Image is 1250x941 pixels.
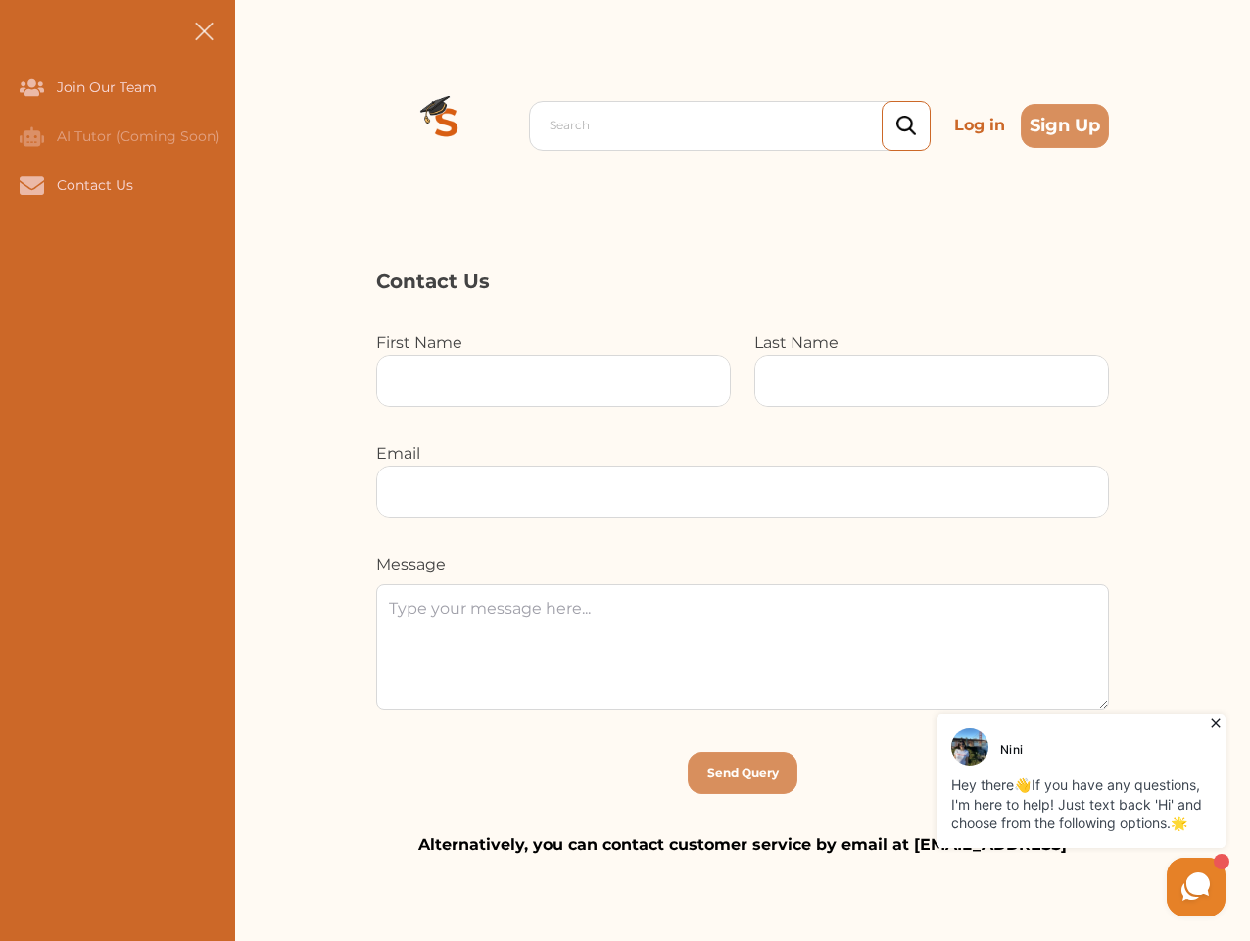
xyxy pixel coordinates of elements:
[1021,104,1109,148] button: Sign Up
[932,709,1230,921] iframe: HelpCrunch
[376,555,446,573] label: Message
[376,55,517,196] img: Logo
[707,765,779,782] p: Send Query
[896,116,916,136] img: search_icon
[688,752,797,794] button: [object Object]
[376,333,462,352] label: First Name
[946,106,1013,145] p: Log in
[376,444,420,463] label: Email
[754,333,839,352] label: Last Name
[376,267,1109,296] p: Contact Us
[376,833,1109,857] p: Alternatively, you can contact customer service by email at [EMAIL_ADDRESS]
